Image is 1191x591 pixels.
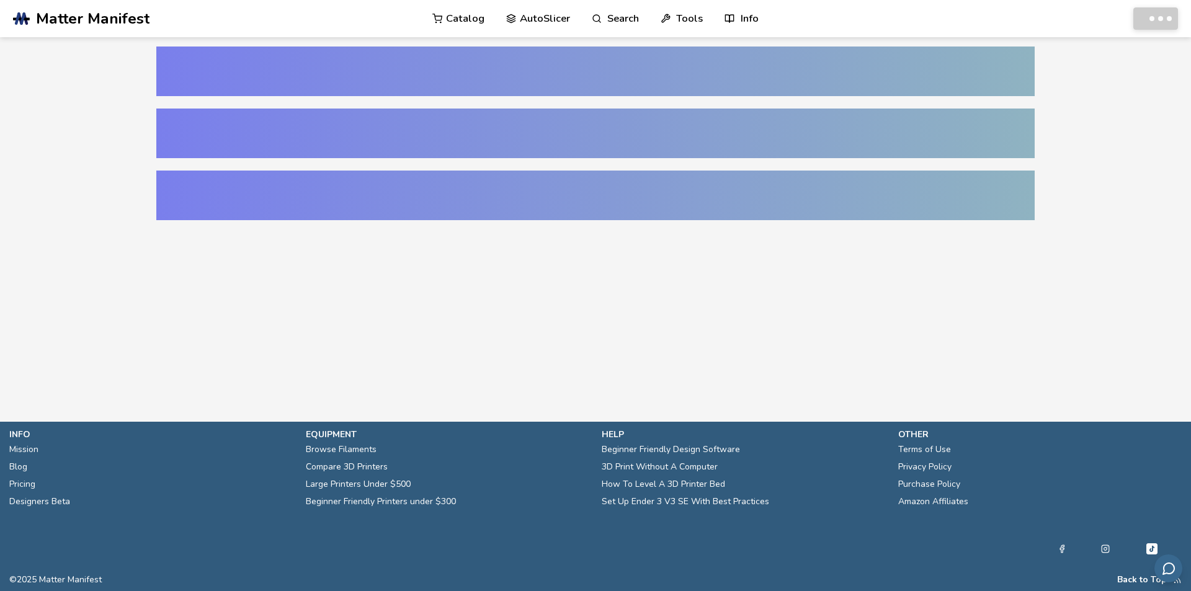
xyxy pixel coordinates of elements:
button: Back to Top [1117,575,1167,585]
a: Blog [9,458,27,476]
a: Set Up Ender 3 V3 SE With Best Practices [602,493,769,510]
a: Privacy Policy [898,458,952,476]
a: How To Level A 3D Printer Bed [602,476,725,493]
a: Browse Filaments [306,441,377,458]
a: Compare 3D Printers [306,458,388,476]
button: Send feedback via email [1154,554,1182,582]
a: Pricing [9,476,35,493]
a: Large Printers Under $500 [306,476,411,493]
p: equipment [306,428,590,441]
a: Facebook [1058,541,1066,556]
a: Tiktok [1144,541,1159,556]
a: Amazon Affiliates [898,493,968,510]
a: Instagram [1101,541,1110,556]
a: Designers Beta [9,493,70,510]
a: 3D Print Without A Computer [602,458,718,476]
a: Purchase Policy [898,476,960,493]
span: Matter Manifest [36,10,149,27]
a: Beginner Friendly Design Software [602,441,740,458]
p: info [9,428,293,441]
a: RSS Feed [1173,575,1182,585]
p: help [602,428,886,441]
a: Mission [9,441,38,458]
a: Terms of Use [898,441,951,458]
p: other [898,428,1182,441]
a: Beginner Friendly Printers under $300 [306,493,456,510]
span: © 2025 Matter Manifest [9,575,102,585]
